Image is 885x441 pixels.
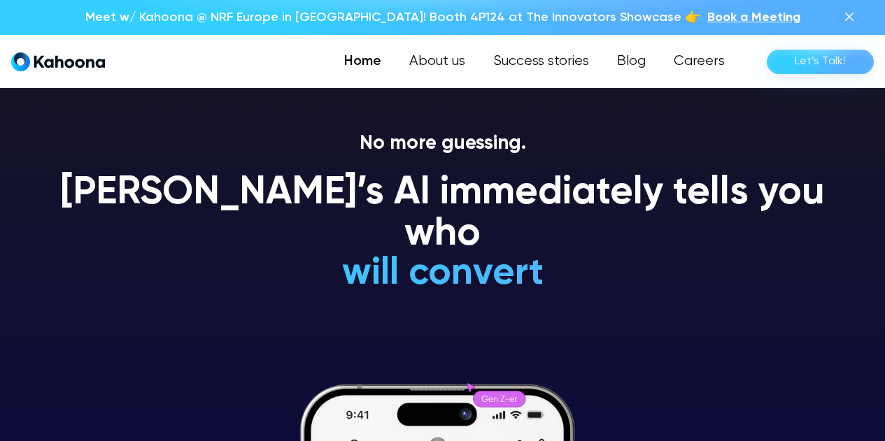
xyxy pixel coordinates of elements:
[707,8,800,27] a: Book a Meeting
[603,48,660,75] a: Blog
[707,11,800,24] span: Book a Meeting
[395,48,479,75] a: About us
[330,48,395,75] a: Home
[236,253,649,294] h1: will convert
[795,50,846,73] div: Let’s Talk!
[767,50,874,74] a: Let’s Talk!
[44,173,841,256] h1: [PERSON_NAME]’s AI immediately tells you who
[44,132,841,156] p: No more guessing.
[479,48,603,75] a: Success stories
[11,52,105,72] a: home
[85,8,700,27] p: Meet w/ Kahoona @ NRF Europe in [GEOGRAPHIC_DATA]! Booth 4P124 at The Innovators Showcase 👉
[660,48,739,75] a: Careers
